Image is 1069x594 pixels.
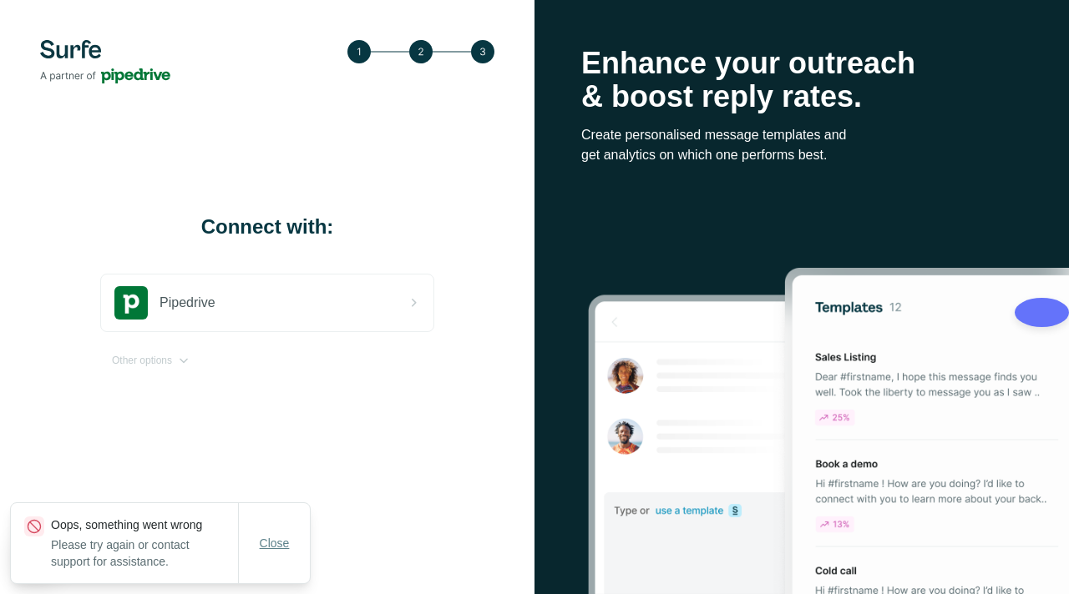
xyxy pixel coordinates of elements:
span: Pipedrive [160,293,215,313]
img: pipedrive's logo [114,286,148,320]
img: Step 3 [347,40,494,63]
button: Close [248,528,301,558]
p: Enhance your outreach [581,47,1022,80]
h1: Connect with: [100,214,434,240]
p: Oops, something went wrong [51,516,238,533]
img: Surfe Stock Photo - Selling good vibes [588,268,1069,594]
p: & boost reply rates. [581,80,1022,113]
p: Create personalised message templates and [581,125,1022,145]
span: Other options [112,353,172,368]
p: get analytics on which one performs best. [581,145,1022,165]
span: Close [260,535,290,551]
p: Please try again or contact support for assistance. [51,536,238,570]
img: Surfe's logo [40,40,170,83]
